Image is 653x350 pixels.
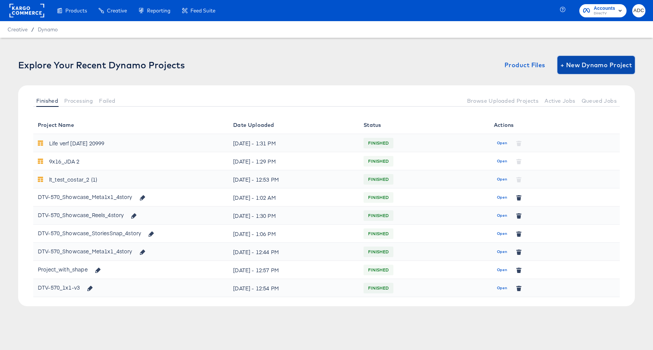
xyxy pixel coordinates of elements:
th: Date Uploaded [229,116,359,134]
span: FINISHED [364,137,393,149]
button: Open [494,228,510,240]
div: [DATE] - 1:06 PM [233,228,354,240]
span: Open [497,158,507,165]
span: FINISHED [364,210,393,222]
button: Open [494,173,510,185]
span: FINISHED [364,264,393,276]
div: 9x16_JDA 2 [49,155,80,167]
div: DTV-570_Showcase_Meta1x1_4story [38,245,150,258]
button: ADC [632,4,645,17]
span: Creative [107,8,127,14]
div: [DATE] - 12:57 PM [233,264,354,276]
button: Open [494,264,510,276]
button: + New Dynamo Project [557,56,635,74]
div: lt_test_costar_2 (1) [49,173,97,185]
span: Failed [99,98,115,104]
th: Project Name [33,116,229,134]
span: Products [65,8,87,14]
span: FINISHED [364,228,393,240]
span: Open [497,267,507,273]
span: FINISHED [364,173,393,185]
span: Open [497,285,507,291]
button: Open [494,191,510,204]
span: Product Files [504,60,545,70]
span: Reporting [147,8,170,14]
span: FINISHED [364,282,393,294]
span: Open [497,140,507,146]
div: [DATE] - 12:53 PM [233,173,354,185]
button: Open [494,210,510,222]
span: Open [497,194,507,201]
span: Open [497,176,507,183]
div: Project_with_shape [38,263,105,276]
div: [DATE] - 12:54 PM [233,282,354,294]
span: Finished [36,98,58,104]
span: Open [497,212,507,219]
div: DTV-570_Showcase_Meta1x1_4story [38,191,150,204]
span: + New Dynamo Project [560,60,632,70]
button: AccountsDirecTV [579,4,627,17]
button: Open [494,137,510,149]
button: Open [494,155,510,167]
span: Queued Jobs [582,98,617,104]
th: Actions [489,116,620,134]
div: Explore Your Recent Dynamo Projects [18,60,185,70]
div: DTV-570_Showcase_Reels_4story [38,209,141,222]
span: / [28,26,38,32]
div: [DATE] - 1:31 PM [233,137,354,149]
span: FINISHED [364,155,393,167]
div: [DATE] - 1:02 AM [233,191,354,204]
span: Accounts [594,5,615,12]
button: Open [494,282,510,294]
button: Open [494,246,510,258]
span: FINISHED [364,246,393,258]
a: Dynamo [38,26,58,32]
th: Status [359,116,489,134]
span: FINISHED [364,191,393,204]
div: DTV-570_Showcase_StoriesSnap_4story [38,227,159,240]
div: Life verf [DATE] 20999 [49,137,104,149]
span: DirecTV [594,11,615,17]
span: Open [497,248,507,255]
span: Open [497,230,507,237]
span: Processing [64,98,93,104]
div: [DATE] - 1:29 PM [233,155,354,167]
div: [DATE] - 12:44 PM [233,246,354,258]
span: Browse Uploaded Projects [467,98,539,104]
span: ADC [635,6,642,15]
div: [DATE] - 1:30 PM [233,210,354,222]
span: Active Jobs [545,98,575,104]
span: Feed Suite [190,8,215,14]
button: Product Files [501,56,548,74]
div: DTV-570_1x1-v3 [38,281,97,294]
span: Creative [8,26,28,32]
